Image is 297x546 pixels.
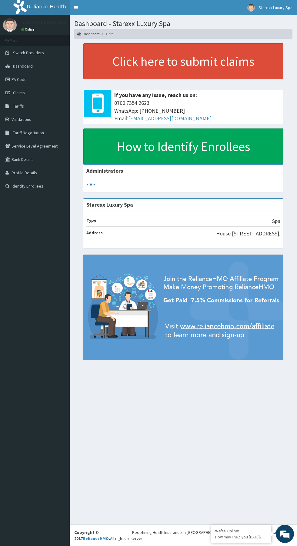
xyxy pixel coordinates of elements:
[83,536,109,541] a: RelianceHMO
[83,128,283,164] a: How to Identify Enrollees
[247,4,255,12] img: User Image
[13,130,44,135] span: Tariff Negotiation
[114,92,197,98] b: If you have any issue, reach us on:
[100,31,113,36] li: Here
[70,524,297,546] footer: All rights reserved.
[132,529,292,535] div: Redefining Heath Insurance in [GEOGRAPHIC_DATA] using Telemedicine and Data Science!
[74,20,292,28] h1: Dashboard - Starexx Luxury Spa
[21,27,36,32] a: Online
[13,50,44,55] span: Switch Providers
[215,528,267,534] div: We're Online!
[216,230,280,238] p: House [STREET_ADDRESS].
[86,230,103,235] b: Address
[74,530,110,541] strong: Copyright © 2017 .
[13,103,24,109] span: Tariffs
[215,534,267,540] p: How may I help you today?
[86,218,96,223] b: Type
[13,90,25,95] span: Claims
[77,31,100,36] a: Dashboard
[13,63,33,69] span: Dashboard
[83,255,283,360] img: provider-team-banner.png
[86,201,133,208] strong: Starexx Luxury Spa
[272,217,280,225] p: Spa
[83,43,283,79] a: Click here to submit claims
[128,115,212,122] a: [EMAIL_ADDRESS][DOMAIN_NAME]
[3,18,17,32] img: User Image
[21,20,66,25] p: Starexx Luxury Spa
[114,99,280,122] span: 0700 7354 2623 WhatsApp: [PHONE_NUMBER] Email:
[86,167,123,174] b: Administrators
[259,5,292,10] span: Starexx Luxury Spa
[86,180,95,189] svg: audio-loading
